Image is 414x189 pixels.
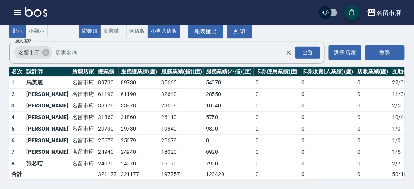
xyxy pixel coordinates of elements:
td: [PERSON_NAME] [24,88,70,100]
td: 名留市府 [70,88,96,100]
td: 89730 [96,77,119,89]
td: 33978 [96,100,119,112]
td: 29730 [96,123,119,135]
td: [PERSON_NAME] [24,100,70,112]
td: [PERSON_NAME] [24,146,70,158]
td: 0 [254,111,300,123]
td: 54070 [204,77,254,89]
td: 6920 [204,146,254,158]
td: 61190 [96,88,119,100]
td: 24070 [119,158,160,169]
td: 0 [300,134,355,146]
td: 31860 [96,111,119,123]
span: 名留市府 [14,49,44,56]
td: 123420 [204,169,254,180]
td: 0 [300,158,355,169]
td: 18020 [159,146,204,158]
label: 加入店家 [15,38,31,44]
td: 89730 [119,77,160,89]
td: 0 [355,158,390,169]
button: 含店販 [126,24,148,39]
td: 0 [300,146,355,158]
button: 名留市府 [364,5,405,21]
td: 25679 [96,134,119,146]
td: 0 [254,158,300,169]
button: 選擇店家 [329,45,361,60]
td: 0 [300,169,355,180]
button: 不顯示 [26,24,48,39]
td: 31860 [119,111,160,123]
td: 29730 [119,123,160,135]
td: 25679 [119,134,160,146]
td: 馬美麗 [24,77,70,89]
td: 0 [355,146,390,158]
td: 25679 [159,134,204,146]
td: 0 [254,134,300,146]
td: 0 [355,123,390,135]
td: 0 [204,134,254,146]
th: 所屬店家 [70,67,96,77]
div: 名留市府 [376,8,401,18]
td: 張芯嘒 [24,158,70,169]
td: 26110 [159,111,204,123]
td: 32640 [159,88,204,100]
button: Clear [283,47,294,58]
div: 全選 [295,47,320,59]
span: 8 [11,160,15,167]
td: 0 [300,88,355,100]
span: 6 [11,137,15,144]
span: 5 [11,125,15,132]
td: 28550 [204,88,254,100]
td: 61190 [119,88,160,100]
div: 名留市府 [14,46,52,59]
td: 9890 [204,123,254,135]
button: 報表匯出 [188,24,223,39]
td: 0 [254,123,300,135]
td: 0 [300,100,355,112]
td: 0 [300,123,355,135]
th: 名次 [9,67,24,77]
td: [PERSON_NAME] [24,134,70,146]
th: 店販業績(虛) [355,67,390,77]
td: 名留市府 [70,134,96,146]
input: 店家名稱 [53,46,300,60]
button: 列印 [227,24,252,39]
td: 10340 [204,100,254,112]
button: 實業績 [100,24,122,39]
th: 設計師 [24,67,70,77]
td: 名留市府 [70,146,96,158]
td: 0 [254,100,300,112]
td: 35660 [159,77,204,89]
td: 0 [300,77,355,89]
td: 0 [355,100,390,112]
td: 名留市府 [70,111,96,123]
span: 7 [11,149,15,155]
td: 23638 [159,100,204,112]
td: 5750 [204,111,254,123]
td: 24940 [119,146,160,158]
td: 0 [254,146,300,158]
td: 0 [355,134,390,146]
button: Open [294,45,322,60]
td: 16170 [159,158,204,169]
button: 虛業績 [79,24,101,39]
th: 服務業績(指)(虛) [159,67,204,77]
th: 服務總業績(虛) [119,67,160,77]
td: 名留市府 [70,100,96,112]
td: 24940 [96,146,119,158]
span: 1 [11,79,15,85]
td: 名留市府 [70,123,96,135]
td: 197757 [159,169,204,180]
button: 不含入店販 [148,24,180,39]
td: 0 [254,88,300,100]
th: 卡券販賣(入業績)(虛) [300,67,355,77]
td: 19840 [159,123,204,135]
td: 7900 [204,158,254,169]
button: 搜尋 [365,45,405,60]
th: 總業績 [96,67,119,77]
span: 4 [11,114,15,120]
button: save [344,5,360,20]
td: 24070 [96,158,119,169]
td: 0 [254,77,300,89]
td: 321177 [96,169,119,180]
